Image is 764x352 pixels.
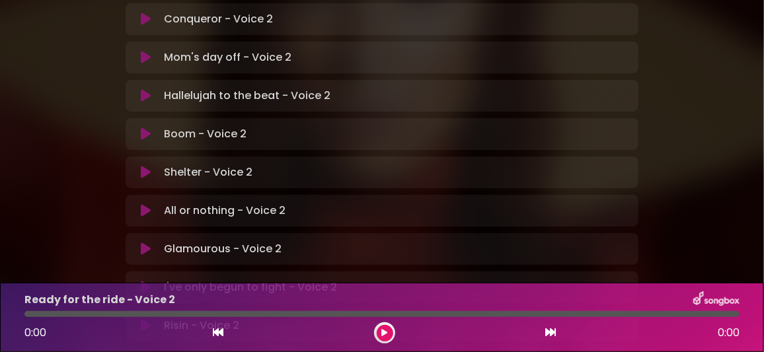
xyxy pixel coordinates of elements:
span: 0:00 [718,325,740,341]
p: Conqueror - Voice 2 [164,11,273,27]
p: I've only begun to fight - Voice 2 [164,279,337,295]
p: Mom's day off - Voice 2 [164,50,291,65]
p: Boom - Voice 2 [164,126,247,142]
p: Hallelujah to the beat - Voice 2 [164,88,330,104]
p: Shelter - Voice 2 [164,164,252,180]
p: All or nothing - Voice 2 [164,203,286,219]
span: 0:00 [24,325,46,340]
p: Glamourous - Voice 2 [164,241,282,257]
p: Ready for the ride - Voice 2 [24,292,175,308]
img: songbox-logo-white.png [693,291,740,308]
